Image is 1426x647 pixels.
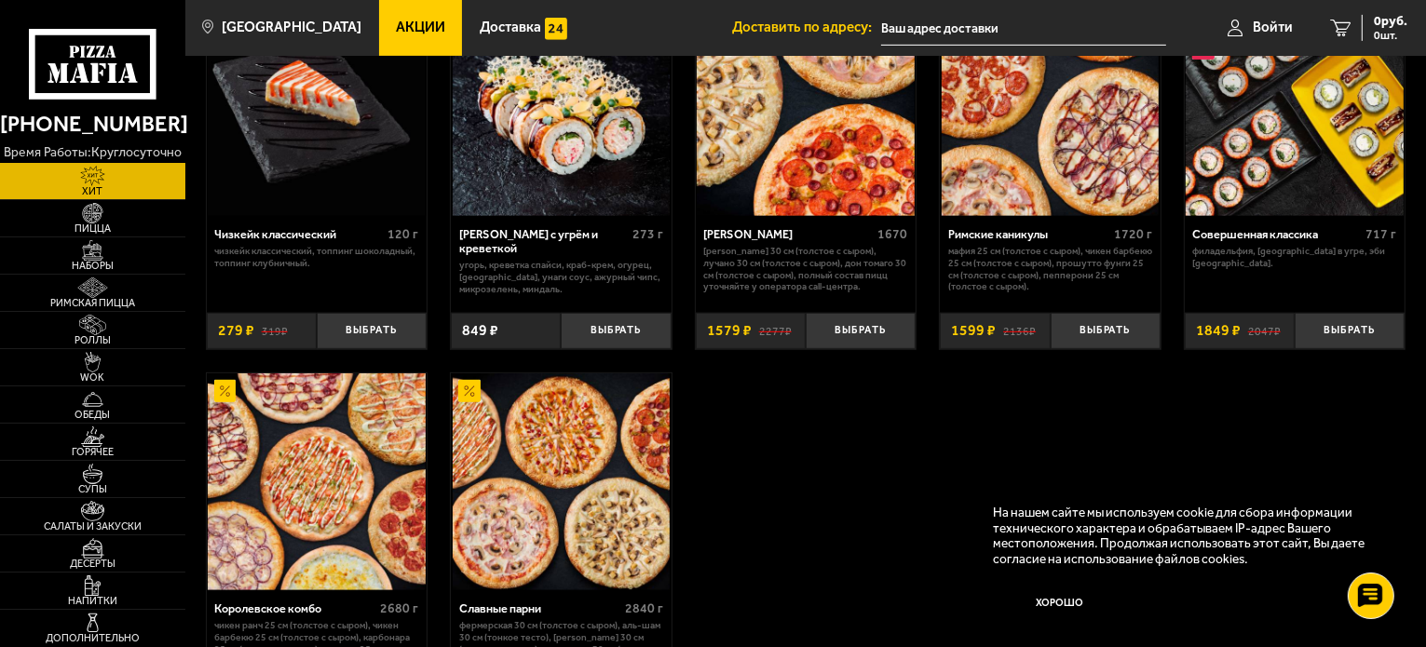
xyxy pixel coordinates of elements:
[317,313,427,349] button: Выбрать
[948,227,1109,241] div: Римские каникулы
[459,260,663,295] p: угорь, креветка спайси, краб-крем, огурец, [GEOGRAPHIC_DATA], унаги соус, ажурный чипс, микрозеле...
[703,246,907,293] p: [PERSON_NAME] 30 см (толстое с сыром), Лучано 30 см (толстое с сыром), Дон Томаго 30 см (толстое ...
[1196,323,1241,338] span: 1849 ₽
[703,227,873,241] div: [PERSON_NAME]
[759,323,792,338] s: 2277 ₽
[993,581,1127,626] button: Хорошо
[1374,30,1407,41] span: 0 шт.
[380,600,418,616] span: 2680 г
[459,227,628,256] div: [PERSON_NAME] с угрём и креветкой
[1295,313,1405,349] button: Выбрать
[625,600,663,616] span: 2840 г
[632,226,663,242] span: 273 г
[545,18,567,40] img: 15daf4d41897b9f0e9f617042186c801.svg
[1192,246,1396,270] p: Филадельфия, [GEOGRAPHIC_DATA] в угре, Эби [GEOGRAPHIC_DATA].
[1253,20,1293,34] span: Войти
[214,380,237,402] img: Акционный
[951,323,996,338] span: 1599 ₽
[707,323,752,338] span: 1579 ₽
[1248,323,1281,338] s: 2047 ₽
[387,226,418,242] span: 120 г
[1003,323,1036,338] s: 2136 ₽
[561,313,671,349] button: Выбрать
[881,11,1166,46] input: Ваш адрес доставки
[1374,15,1407,28] span: 0 руб.
[214,601,375,615] div: Королевское комбо
[451,373,672,591] a: АкционныйСлавные парни
[453,373,671,591] img: Славные парни
[218,323,254,338] span: 279 ₽
[948,246,1152,293] p: Мафия 25 см (толстое с сыром), Чикен Барбекю 25 см (толстое с сыром), Прошутто Фунги 25 см (толст...
[1192,227,1361,241] div: Совершенная классика
[222,20,361,34] span: [GEOGRAPHIC_DATA]
[262,323,288,338] s: 319 ₽
[208,373,426,591] img: Королевское комбо
[458,380,481,402] img: Акционный
[1114,226,1152,242] span: 1720 г
[214,246,418,270] p: Чизкейк классический, топпинг шоколадный, топпинг клубничный.
[1051,313,1161,349] button: Выбрать
[878,226,908,242] span: 1670
[396,20,445,34] span: Акции
[993,505,1379,566] p: На нашем сайте мы используем cookie для сбора информации технического характера и обрабатываем IP...
[732,20,881,34] span: Доставить по адресу:
[459,601,620,615] div: Славные парни
[214,227,383,241] div: Чизкейк классический
[207,373,428,591] a: АкционныйКоролевское комбо
[806,313,916,349] button: Выбрать
[1366,226,1397,242] span: 717 г
[462,323,498,338] span: 849 ₽
[480,20,541,34] span: Доставка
